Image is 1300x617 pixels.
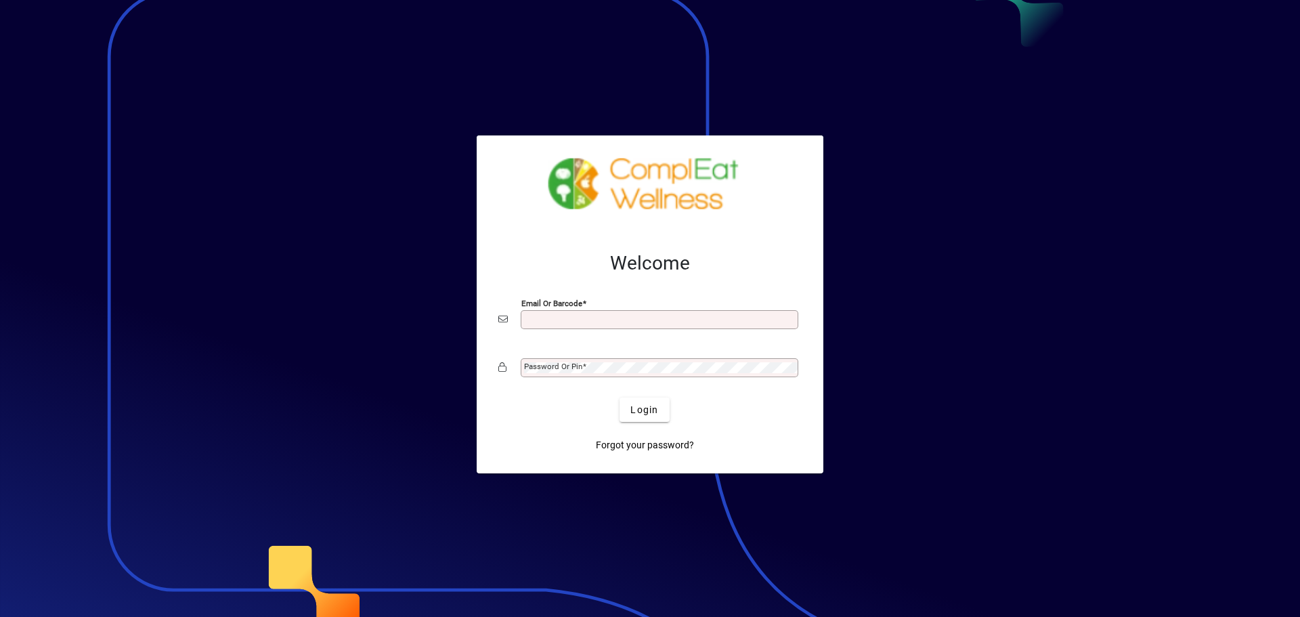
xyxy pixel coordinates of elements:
[596,438,694,452] span: Forgot your password?
[524,362,582,371] mat-label: Password or Pin
[498,252,802,275] h2: Welcome
[630,403,658,417] span: Login
[590,433,699,457] a: Forgot your password?
[521,299,582,308] mat-label: Email or Barcode
[620,398,669,422] button: Login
